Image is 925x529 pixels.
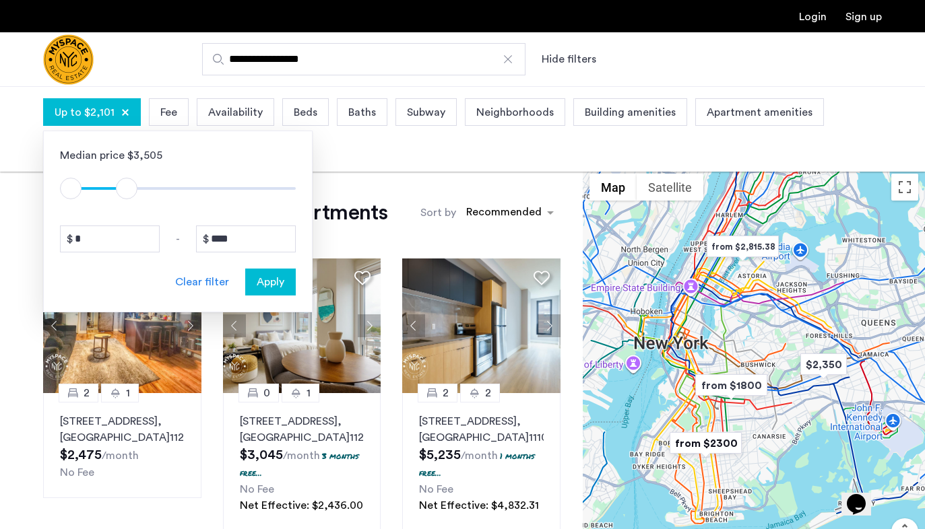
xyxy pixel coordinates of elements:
[160,104,177,120] span: Fee
[841,475,885,516] iframe: chat widget
[348,104,376,120] span: Baths
[476,104,554,120] span: Neighborhoods
[43,34,94,85] a: Cazamio Logo
[257,274,284,290] span: Apply
[294,104,317,120] span: Beds
[60,178,82,199] span: ngx-slider
[196,225,296,252] input: Price to
[116,178,137,199] span: ngx-slider-max
[43,34,94,85] img: logo
[55,104,115,120] span: Up to $2,101
[407,104,445,120] span: Subway
[60,187,296,190] ngx-slider: ngx-slider
[707,104,812,120] span: Apartment amenities
[176,231,180,247] span: -
[542,51,596,67] button: Show or hide filters
[202,43,525,75] input: Apartment Search
[799,11,827,22] a: Login
[846,11,882,22] a: Registration
[585,104,676,120] span: Building amenities
[208,104,263,120] span: Availability
[60,225,160,252] input: Price from
[245,269,296,295] button: button
[60,147,296,164] div: Median price $3,505
[175,274,229,290] div: Clear filter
